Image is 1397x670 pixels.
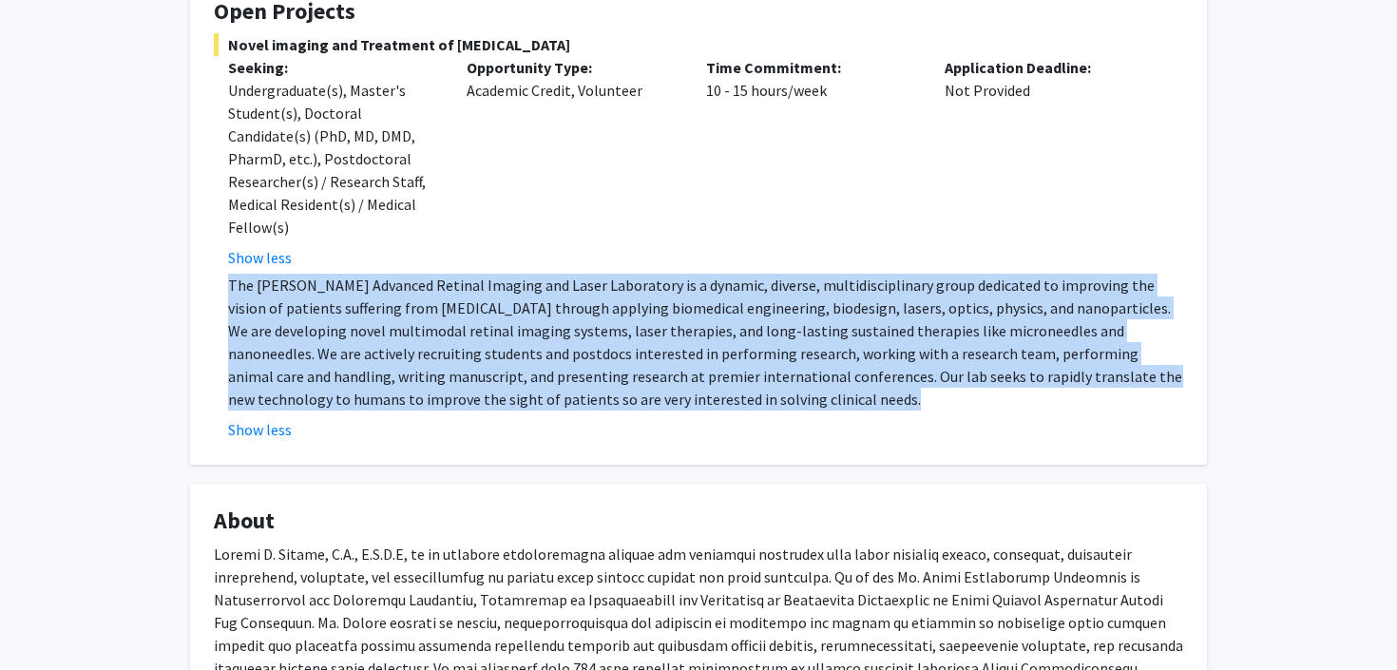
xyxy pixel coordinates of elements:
div: 10 - 15 hours/week [692,56,930,269]
div: Undergraduate(s), Master's Student(s), Doctoral Candidate(s) (PhD, MD, DMD, PharmD, etc.), Postdo... [228,79,438,239]
button: Show less [228,418,292,441]
button: Show less [228,246,292,269]
p: Time Commitment: [706,56,916,79]
p: Application Deadline: [945,56,1155,79]
div: Academic Credit, Volunteer [452,56,691,269]
p: Seeking: [228,56,438,79]
span: Novel imaging and Treatment of [MEDICAL_DATA] [214,33,1183,56]
iframe: Chat [14,584,81,656]
div: Not Provided [930,56,1169,269]
p: Opportunity Type: [467,56,677,79]
h4: About [214,507,1183,535]
p: The [PERSON_NAME] Advanced Retinal Imaging and Laser Laboratory is a dynamic, diverse, multidisci... [228,274,1183,411]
